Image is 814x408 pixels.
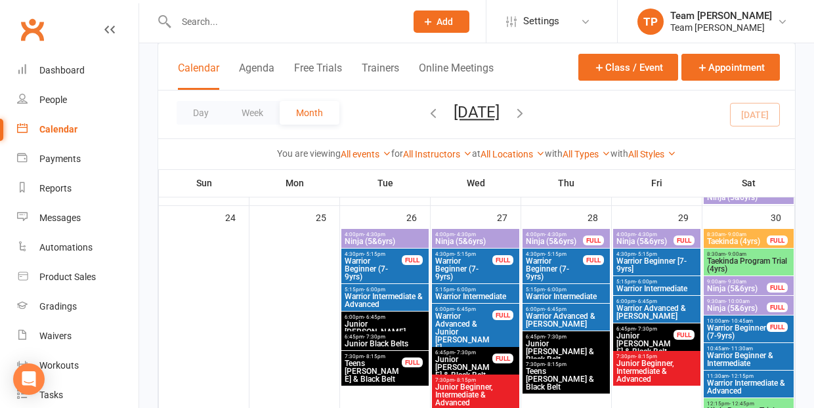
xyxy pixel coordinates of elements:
[454,251,476,257] span: - 5:15pm
[706,324,767,340] span: Warrior Beginner (7-9yrs)
[525,306,607,312] span: 6:00pm
[545,334,567,340] span: - 7:30pm
[39,360,79,371] div: Workouts
[344,257,402,281] span: Warrior Beginner (7-9yrs)
[525,293,607,300] span: Warrior Intermediate
[706,304,767,312] span: Ninja (5&6yrs)
[616,257,698,273] span: Warrior Beginner [7-9yrs]
[454,377,476,383] span: - 8:15pm
[13,363,45,395] div: Open Intercom Messenger
[344,334,426,340] span: 6:45pm
[17,85,139,115] a: People
[525,334,607,340] span: 6:45pm
[17,144,139,174] a: Payments
[39,153,81,164] div: Payments
[583,255,604,265] div: FULL
[616,354,698,359] span: 7:30pm
[525,237,584,245] span: Ninja (5&6yrs)
[767,283,788,293] div: FULL
[39,94,67,105] div: People
[616,251,698,257] span: 4:30pm
[706,194,791,201] span: Ninja (5&6yrs)
[344,354,402,359] span: 7:30pm
[706,401,791,407] span: 12:15pm
[364,314,385,320] span: - 6:45pm
[628,149,676,159] a: All Styles
[545,306,567,312] span: - 6:45pm
[525,361,607,367] span: 7:30pm
[16,13,49,46] a: Clubworx
[525,257,584,281] span: Warrior Beginner (7-9yrs)
[344,232,426,237] span: 4:00pm
[635,354,657,359] span: - 8:15pm
[435,377,517,383] span: 7:30pm
[249,169,340,197] th: Mon
[706,318,767,324] span: 10:00am
[225,206,249,228] div: 24
[344,287,426,293] span: 5:15pm
[17,351,139,380] a: Workouts
[344,293,426,308] span: Warrior Intermediate & Advanced
[431,169,521,197] th: Wed
[481,149,545,159] a: All Locations
[616,304,698,320] span: Warrior Advanced & [PERSON_NAME]
[17,203,139,233] a: Messages
[525,340,607,363] span: Junior [PERSON_NAME] & Black Belt
[225,101,280,125] button: Week
[670,10,772,22] div: Team [PERSON_NAME]
[159,169,249,197] th: Sun
[17,292,139,321] a: Gradings
[17,321,139,351] a: Waivers
[706,251,791,257] span: 8:30am
[616,332,674,356] span: Junior [PERSON_NAME] & Black Belt
[729,346,753,352] span: - 11:30am
[545,361,567,367] span: - 8:15pm
[706,232,767,237] span: 8:30am
[610,148,628,159] strong: with
[39,124,77,134] div: Calendar
[702,169,795,197] th: Sat
[472,148,481,159] strong: at
[706,373,791,379] span: 11:30am
[706,285,767,293] span: Ninja (5&6yrs)
[454,103,500,121] button: [DATE]
[419,62,494,90] button: Online Meetings
[767,235,788,245] div: FULL
[344,237,426,245] span: Ninja (5&6yrs)
[435,293,517,300] span: Warrior Intermediate
[435,306,493,312] span: 6:00pm
[454,287,476,293] span: - 6:00pm
[435,356,493,379] span: Junior [PERSON_NAME] & Black Belt
[294,62,342,90] button: Free Trials
[403,149,472,159] a: All Instructors
[681,54,780,81] button: Appointment
[39,390,63,400] div: Tasks
[435,237,517,245] span: Ninja (5&6yrs)
[767,302,788,312] div: FULL
[364,287,385,293] span: - 6:00pm
[706,379,791,395] span: Warrior Intermediate & Advanced
[414,10,469,33] button: Add
[435,232,517,237] span: 4:00pm
[523,7,559,36] span: Settings
[578,54,678,81] button: Class / Event
[545,148,563,159] strong: with
[344,359,402,383] span: Teens [PERSON_NAME] & Black Belt
[39,301,77,312] div: Gradings
[521,169,612,197] th: Thu
[563,149,610,159] a: All Types
[616,285,698,293] span: Warrior Intermediate
[492,310,513,320] div: FULL
[406,206,430,228] div: 26
[725,232,746,237] span: - 9:00am
[17,115,139,144] a: Calendar
[725,298,750,304] span: - 10:00am
[344,314,426,320] span: 6:00pm
[635,232,657,237] span: - 4:30pm
[364,232,385,237] span: - 4:30pm
[525,232,584,237] span: 4:00pm
[729,373,754,379] span: - 12:15pm
[435,383,517,407] span: Junior Beginner, Intermediate & Advanced
[771,206,794,228] div: 30
[635,279,657,285] span: - 6:00pm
